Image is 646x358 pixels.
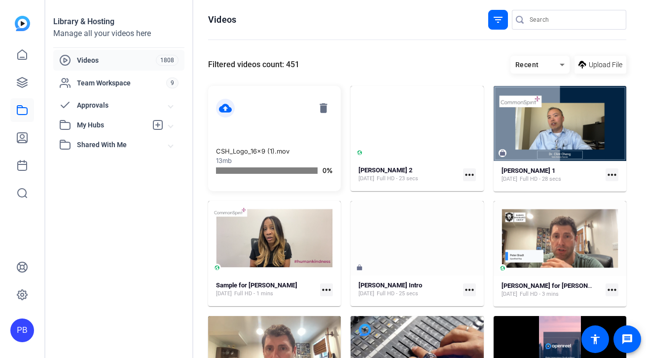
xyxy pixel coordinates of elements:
[530,14,618,26] input: Search
[77,78,166,88] span: Team Workspace
[53,135,184,155] mat-expansion-panel-header: Shared With Me
[53,16,184,28] div: Library & Hosting
[520,290,559,298] span: Full HD - 3 mins
[208,59,299,71] div: Filtered videos count: 451
[359,166,412,174] strong: [PERSON_NAME] 2
[502,282,610,289] strong: [PERSON_NAME] for [PERSON_NAME]
[216,99,235,118] mat-icon: cloud_upload
[323,166,333,176] span: 0%
[216,281,316,298] a: Sample for [PERSON_NAME][DATE]Full HD - 1 mins
[359,281,459,298] a: [PERSON_NAME] Intro[DATE]Full HD - 25 secs
[621,333,633,345] mat-icon: message
[77,140,169,150] span: Shared With Me
[515,61,539,69] span: Recent
[359,281,422,289] strong: [PERSON_NAME] Intro
[53,28,184,40] div: Manage all your videos here
[377,290,418,298] span: Full HD - 25 secs
[314,99,333,118] mat-icon: delete
[53,115,184,135] mat-expansion-panel-header: My Hubs
[77,55,156,65] span: Videos
[53,95,184,115] mat-expansion-panel-header: Approvals
[359,290,374,298] span: [DATE]
[216,281,297,289] strong: Sample for [PERSON_NAME]
[10,318,34,342] div: PB
[520,175,561,183] span: Full HD - 28 secs
[606,168,618,181] mat-icon: more_horiz
[463,168,476,181] mat-icon: more_horiz
[463,283,476,296] mat-icon: more_horiz
[166,78,179,88] span: 9
[589,333,601,345] mat-icon: accessibility
[502,282,602,298] a: [PERSON_NAME] for [PERSON_NAME][DATE]Full HD - 3 mins
[502,167,555,174] strong: [PERSON_NAME] 1
[320,283,333,296] mat-icon: more_horiz
[359,166,459,183] a: [PERSON_NAME] 2[DATE]Full HD - 23 secs
[77,120,147,130] span: My Hubs
[606,283,618,296] mat-icon: more_horiz
[15,16,30,31] img: blue-gradient.svg
[359,175,374,183] span: [DATE]
[574,56,626,74] button: Upload File
[216,147,333,157] p: CSH_Logo_16x9 (1).mov
[156,55,179,66] span: 1808
[492,14,504,26] mat-icon: filter_list
[502,167,602,183] a: [PERSON_NAME] 1[DATE]Full HD - 28 secs
[589,60,622,70] span: Upload File
[216,290,232,298] span: [DATE]
[77,100,169,111] span: Approvals
[502,175,517,183] span: [DATE]
[208,14,236,26] h1: Videos
[216,156,333,166] p: 13mb
[377,175,418,183] span: Full HD - 23 secs
[502,290,517,298] span: [DATE]
[234,290,273,298] span: Full HD - 1 mins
